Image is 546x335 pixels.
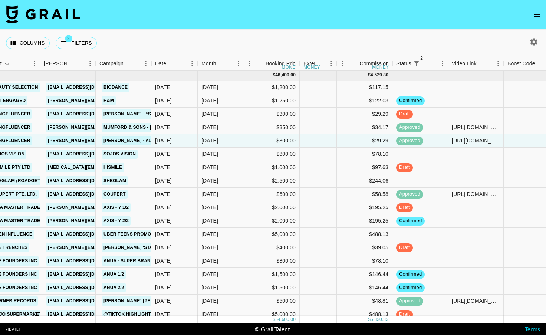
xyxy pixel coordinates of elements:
a: [EMAIL_ADDRESS][DOMAIN_NAME] [46,310,129,319]
div: $1,500.00 [244,268,300,281]
div: $ [368,316,371,323]
a: Hismile [102,163,124,172]
a: ANUA - Super Brand Day [102,256,166,266]
button: Menu [326,58,337,69]
div: Aug '25 [201,204,218,211]
div: v [DATE] [6,327,20,332]
div: [PERSON_NAME] [44,56,74,71]
div: 8/21/2025 [155,110,172,118]
span: 2 [418,55,425,62]
div: Aug '25 [201,124,218,131]
button: Sort [176,58,187,69]
a: Uber Teens Promo [102,230,153,239]
div: $800.00 [244,148,300,161]
div: Campaign (Type) [99,56,130,71]
div: 8/11/2025 [155,177,172,184]
a: [EMAIL_ADDRESS][DOMAIN_NAME] [46,296,129,306]
div: $78.10 [337,148,392,161]
a: [EMAIL_ADDRESS][DOMAIN_NAME] [46,109,129,119]
div: 5,330.33 [371,316,388,323]
div: 8/21/2025 [155,230,172,238]
div: Aug '25 [201,284,218,291]
span: confirmed [396,97,425,104]
div: 8/22/2025 [155,150,172,158]
div: $300.00 [244,108,300,121]
div: $195.25 [337,214,392,228]
a: H&M [102,96,116,105]
div: $2,000.00 [244,201,300,214]
div: Month Due [198,56,244,71]
div: $97.63 [337,161,392,174]
a: [PERSON_NAME][EMAIL_ADDRESS][DOMAIN_NAME] [46,216,167,226]
button: Show filters [56,37,97,49]
a: ANUA 2/2 [102,283,126,292]
div: $ [273,316,275,323]
div: 8/14/2025 [155,270,172,278]
a: Mumford & Sons - [PERSON_NAME] [102,123,190,132]
a: Coupert [102,190,128,199]
div: $300.00 [244,134,300,148]
div: Aug '25 [201,164,218,171]
div: https://www.tiktok.com/@therealcassb/video/7536390256497626381 [452,124,500,131]
div: $78.10 [337,254,392,268]
button: Sort [349,58,359,69]
div: $122.03 [337,94,392,108]
div: $488.13 [337,308,392,321]
div: 8/1/2025 [155,164,172,171]
div: money [282,65,299,69]
div: Aug '25 [201,257,218,265]
button: Menu [29,58,40,69]
a: [EMAIL_ADDRESS][DOMAIN_NAME] [46,230,129,239]
span: confirmed [396,284,425,291]
button: Menu [244,58,255,69]
div: 8/14/2025 [155,284,172,291]
a: [MEDICAL_DATA][EMAIL_ADDRESS][PERSON_NAME][DOMAIN_NAME] [46,163,205,172]
div: Aug '25 [201,297,218,305]
span: approved [396,124,423,131]
a: Sojos Vision [102,150,138,159]
button: Menu [337,58,348,69]
div: $29.29 [337,108,392,121]
div: $500.00 [244,295,300,308]
div: $5,000.00 [244,228,300,241]
div: Date Created [151,56,198,71]
button: Menu [437,58,448,69]
a: [EMAIL_ADDRESS][DOMAIN_NAME] [46,150,129,159]
div: $117.15 [337,81,392,94]
div: 8/22/2025 [155,257,172,265]
div: $2,000.00 [244,214,300,228]
div: money [303,65,320,69]
a: [EMAIL_ADDRESS][DOMAIN_NAME] [46,83,129,92]
div: $244.06 [337,174,392,188]
a: [EMAIL_ADDRESS][DOMAIN_NAME] [46,176,129,185]
a: [PERSON_NAME] - All [DEMOGRAPHIC_DATA] [102,136,210,145]
a: [PERSON_NAME][EMAIL_ADDRESS][DOMAIN_NAME] [46,203,167,212]
span: approved [396,137,423,144]
div: https://www.tiktok.com/@natalya.ayala/video/7537758134199209230 [452,190,500,198]
span: 2 [65,35,72,42]
button: Sort [223,58,233,69]
span: confirmed [396,271,425,278]
button: Sort [477,58,487,69]
span: draft [396,311,413,318]
span: draft [396,111,413,118]
div: 8/8/2025 [155,190,172,198]
a: [PERSON_NAME][EMAIL_ADDRESS][DOMAIN_NAME] [46,136,167,145]
a: [EMAIL_ADDRESS][DOMAIN_NAME] [46,190,129,199]
div: $350.00 [244,121,300,134]
a: [EMAIL_ADDRESS][DOMAIN_NAME] [46,283,129,292]
div: 46,400.00 [275,72,296,78]
div: Aug '25 [201,311,218,318]
div: Aug '25 [201,190,218,198]
a: ANUA 1/2 [102,270,126,279]
div: Video Link [448,56,504,71]
div: $195.25 [337,201,392,214]
button: Menu [233,58,244,69]
div: 2 active filters [411,58,422,69]
div: $ [368,72,371,78]
div: 8/22/2025 [155,83,172,91]
div: Aug '25 [201,270,218,278]
span: draft [396,204,413,211]
span: draft [396,164,413,171]
button: Sort [535,58,546,69]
